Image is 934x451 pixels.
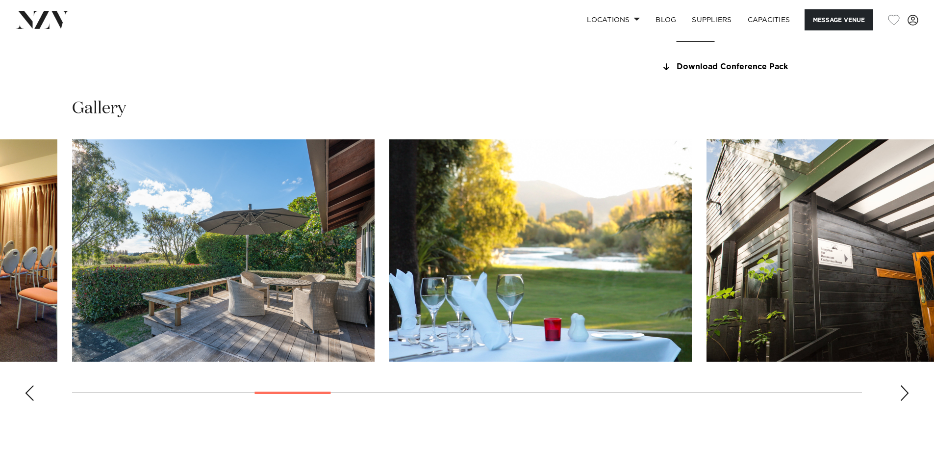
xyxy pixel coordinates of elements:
[389,139,692,362] swiper-slide: 8 / 26
[16,11,69,28] img: nzv-logo.png
[72,98,126,120] h2: Gallery
[579,9,648,30] a: Locations
[660,63,820,72] a: Download Conference Pack
[805,9,873,30] button: Message Venue
[684,9,739,30] a: SUPPLIERS
[72,139,375,362] swiper-slide: 7 / 26
[648,9,684,30] a: BLOG
[740,9,798,30] a: Capacities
